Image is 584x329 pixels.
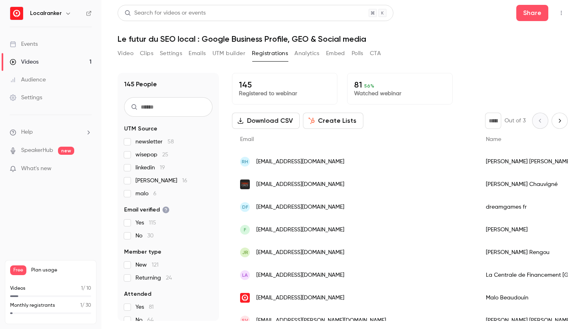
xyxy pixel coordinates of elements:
[58,147,74,155] span: new
[124,290,151,298] span: Attended
[10,40,38,48] div: Events
[162,152,168,158] span: 25
[256,226,344,234] span: [EMAIL_ADDRESS][DOMAIN_NAME]
[135,303,154,311] span: Yes
[135,232,154,240] span: No
[10,302,55,309] p: Monthly registrants
[239,90,331,98] p: Registered to webinar
[124,206,170,214] span: Email verified
[10,94,42,102] div: Settings
[135,261,159,269] span: New
[160,165,165,171] span: 19
[81,285,91,292] p: / 10
[135,164,165,172] span: linkedin
[370,47,381,60] button: CTA
[135,316,154,324] span: No
[354,90,446,98] p: Watched webinar
[166,275,172,281] span: 24
[189,47,206,60] button: Emails
[140,47,153,60] button: Clips
[256,158,344,166] span: [EMAIL_ADDRESS][DOMAIN_NAME]
[242,271,248,279] span: LA
[256,294,344,302] span: [EMAIL_ADDRESS][DOMAIN_NAME]
[30,9,62,17] h6: Localranker
[21,146,53,155] a: SpeakerHub
[10,285,26,292] p: Videos
[10,58,39,66] div: Videos
[303,113,363,129] button: Create Lists
[80,302,91,309] p: / 30
[294,47,320,60] button: Analytics
[256,271,344,280] span: [EMAIL_ADDRESS][DOMAIN_NAME]
[21,164,52,173] span: What's new
[152,262,159,268] span: 121
[160,47,182,60] button: Settings
[135,190,157,198] span: malo
[242,203,248,211] span: df
[149,304,154,310] span: 81
[242,158,248,165] span: RH
[555,6,568,19] button: Top Bar Actions
[135,151,168,159] span: wisepop
[486,137,501,142] span: Name
[516,5,548,21] button: Share
[167,139,174,145] span: 58
[354,80,446,90] p: 81
[239,80,331,90] p: 145
[10,128,92,137] li: help-dropdown-opener
[118,34,568,44] h1: Le futur du SEO local : Google Business Profile, GEO & Social media
[182,178,187,184] span: 16
[147,233,154,239] span: 30
[124,125,157,133] span: UTM Source
[213,47,245,60] button: UTM builder
[10,7,23,20] img: Localranker
[31,267,91,273] span: Plan usage
[10,265,26,275] span: Free
[256,248,344,257] span: [EMAIL_ADDRESS][DOMAIN_NAME]
[135,274,172,282] span: Returning
[153,191,157,197] span: 6
[256,180,344,189] span: [EMAIL_ADDRESS][DOMAIN_NAME]
[81,286,83,291] span: 1
[135,219,156,227] span: Yes
[352,47,363,60] button: Polls
[135,138,174,146] span: newsletter
[149,220,156,226] span: 115
[80,303,82,308] span: 1
[240,293,250,303] img: localranker.fr
[147,317,154,323] span: 64
[256,316,386,325] span: [EMAIL_ADDRESS][PERSON_NAME][DOMAIN_NAME]
[118,47,133,60] button: Video
[240,137,254,142] span: Email
[10,76,46,84] div: Audience
[124,248,161,256] span: Member type
[240,179,250,189] img: turbofonte.com
[135,177,187,185] span: [PERSON_NAME]
[364,83,374,89] span: 56 %
[552,113,568,129] button: Next page
[252,47,288,60] button: Registrations
[242,249,248,256] span: JR
[256,203,344,211] span: [EMAIL_ADDRESS][DOMAIN_NAME]
[326,47,345,60] button: Embed
[124,79,157,89] h1: 145 People
[244,226,246,233] span: f
[505,117,526,125] p: Out of 3
[125,9,206,17] div: Search for videos or events
[242,317,248,324] span: SV
[232,113,300,129] button: Download CSV
[21,128,33,137] span: Help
